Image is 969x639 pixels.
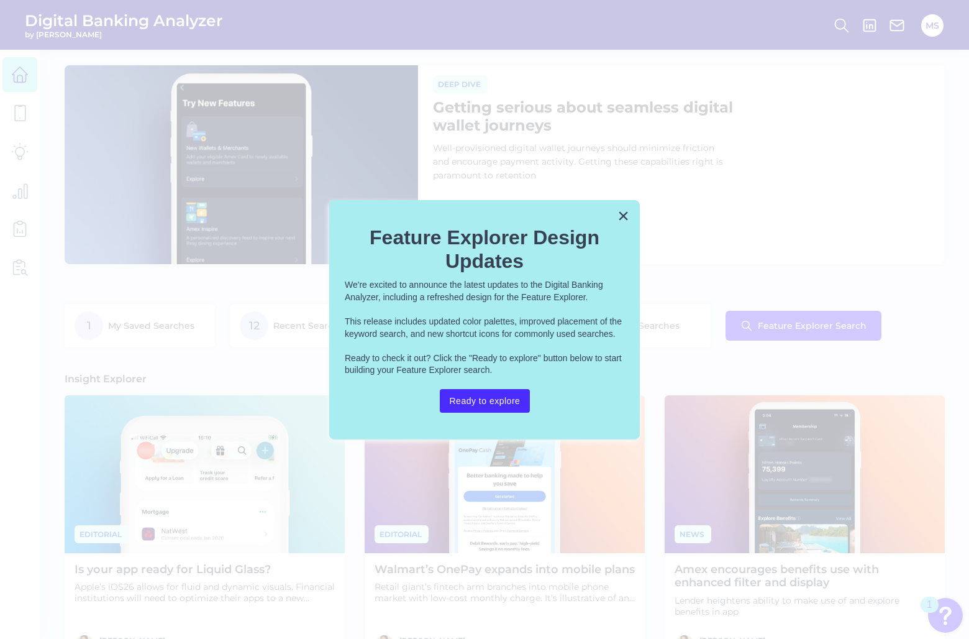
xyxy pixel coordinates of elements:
[345,226,624,274] h2: Feature Explorer Design Updates
[440,389,530,413] button: Ready to explore
[345,316,624,340] p: This release includes updated color palettes, improved placement of the keyword search, and new s...
[345,279,624,303] p: We're excited to announce the latest updates to the Digital Banking Analyzer, including a refresh...
[345,352,624,377] p: Ready to check it out? Click the "Ready to explore" button below to start building your Feature E...
[617,206,629,226] button: Close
